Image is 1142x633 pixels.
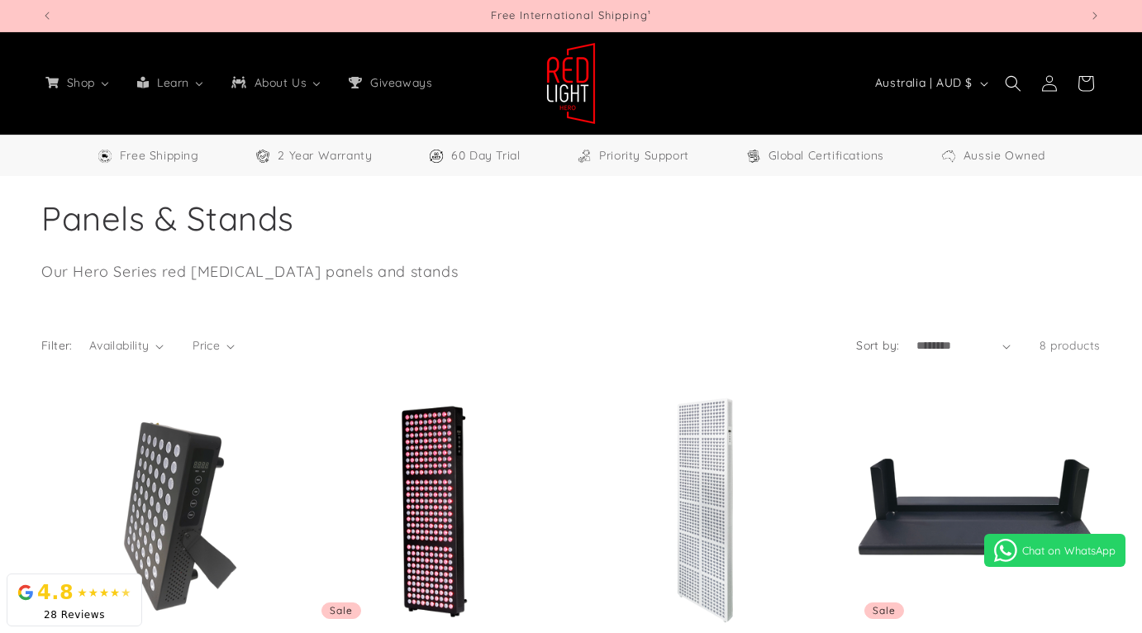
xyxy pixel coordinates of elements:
[875,74,973,92] span: Australia | AUD $
[278,145,372,166] span: 2 Year Warranty
[546,42,596,125] img: Red Light Hero
[97,148,113,164] img: Free Shipping Icon
[745,148,762,164] img: Certifications Icon
[217,65,335,100] a: About Us
[255,148,271,164] img: Warranty Icon
[540,36,602,131] a: Red Light Hero
[428,148,445,164] img: Trial Icon
[97,145,199,166] a: Free Worldwide Shipping
[451,145,520,166] span: 60 Day Trial
[745,145,885,166] a: Global Certifications
[123,65,217,100] a: Learn
[193,337,235,355] summary: Price
[576,145,689,166] a: Priority Support
[64,75,97,90] span: Shop
[491,8,651,21] span: Free International Shipping¹
[41,260,748,283] p: Our Hero Series red [MEDICAL_DATA] panels and stands
[89,337,164,355] summary: Availability (0 selected)
[193,338,220,353] span: Price
[255,145,372,166] a: 2 Year Warranty
[428,145,520,166] a: 60 Day Trial
[940,148,957,164] img: Aussie Owned Icon
[89,338,150,353] span: Availability
[599,145,689,166] span: Priority Support
[31,65,123,100] a: Shop
[335,65,444,100] a: Giveaways
[984,534,1125,567] a: Chat on WhatsApp
[865,68,995,99] button: Australia | AUD $
[1022,544,1116,557] span: Chat on WhatsApp
[41,337,73,355] h2: Filter:
[1040,338,1101,353] span: 8 products
[856,338,899,353] label: Sort by:
[154,75,191,90] span: Learn
[367,75,434,90] span: Giveaways
[251,75,309,90] span: About Us
[768,145,885,166] span: Global Certifications
[120,145,199,166] span: Free Shipping
[576,148,592,164] img: Support Icon
[41,197,1101,240] h1: Panels & Stands
[995,65,1031,102] summary: Search
[940,145,1045,166] a: Aussie Owned
[964,145,1045,166] span: Aussie Owned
